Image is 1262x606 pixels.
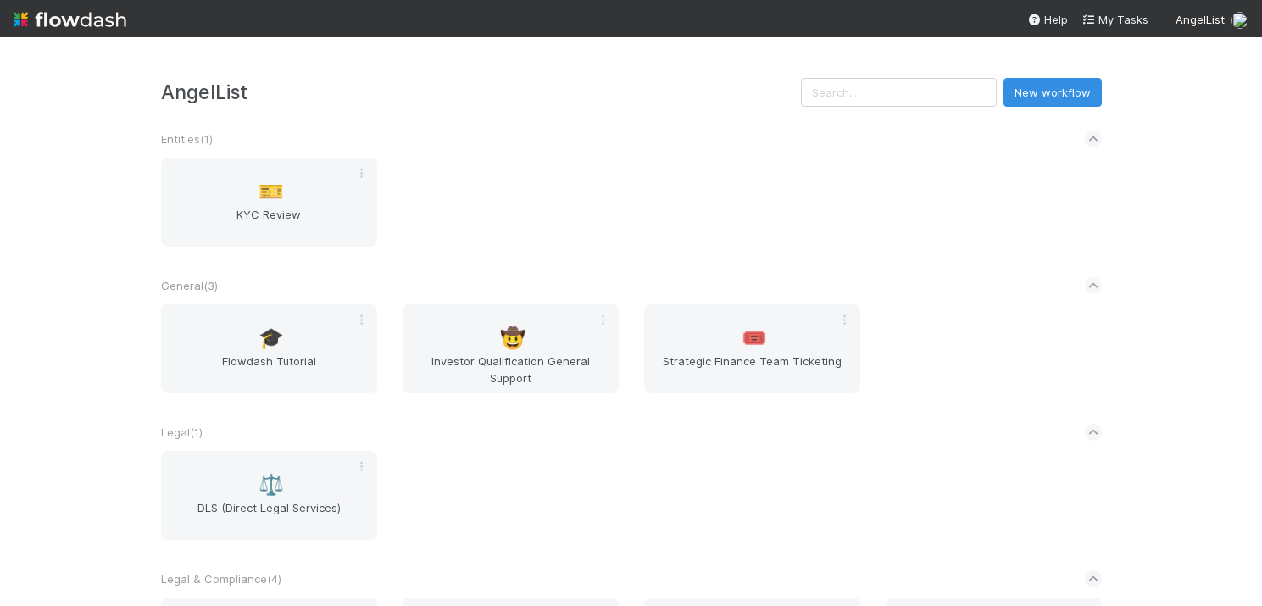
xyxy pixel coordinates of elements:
[161,132,213,146] span: Entities ( 1 )
[168,353,370,386] span: Flowdash Tutorial
[403,304,619,393] a: 🤠Investor Qualification General Support
[161,81,801,103] h3: AngelList
[161,425,203,439] span: Legal ( 1 )
[1081,11,1148,28] a: My Tasks
[259,474,284,496] span: ⚖️
[409,353,612,386] span: Investor Qualification General Support
[259,327,284,349] span: 🎓
[161,304,377,393] a: 🎓Flowdash Tutorial
[500,327,525,349] span: 🤠
[14,5,126,34] img: logo-inverted-e16ddd16eac7371096b0.svg
[1081,13,1148,26] span: My Tasks
[1231,12,1248,29] img: avatar_cd087ddc-540b-4a45-9726-71183506ed6a.png
[1176,13,1225,26] span: AngelList
[161,572,281,586] span: Legal & Compliance ( 4 )
[161,279,218,292] span: General ( 3 )
[168,206,370,240] span: KYC Review
[644,304,860,393] a: 🎟️Strategic Finance Team Ticketing
[1027,11,1068,28] div: Help
[651,353,853,386] span: Strategic Finance Team Ticketing
[1003,78,1102,107] button: New workflow
[168,499,370,533] span: DLS (Direct Legal Services)
[161,158,377,247] a: 🎫KYC Review
[161,451,377,540] a: ⚖️DLS (Direct Legal Services)
[801,78,997,107] input: Search...
[742,327,767,349] span: 🎟️
[259,181,284,203] span: 🎫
